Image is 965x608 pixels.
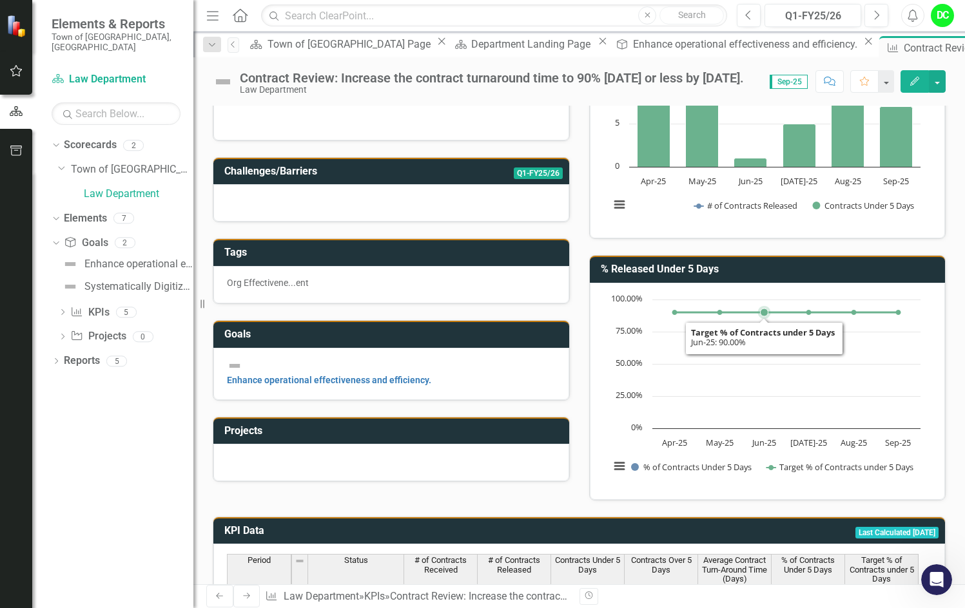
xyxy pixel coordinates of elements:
[616,325,643,336] text: 75.00%
[64,354,100,368] a: Reports
[82,422,92,432] button: Start recording
[688,175,716,187] text: May-25
[921,564,952,595] iframe: Intercom live chat
[227,375,431,385] a: Enhance operational effectiveness and efficiency.
[883,175,909,187] text: Sep-25
[631,461,753,473] button: Show % of Contracts Under 5 Days
[21,21,201,71] div: "will it create a chart on our landing page like the first KPI did?" It will have to be added man...
[240,85,744,95] div: Law Department
[84,258,193,270] div: Enhance operational effectiveness and efficiency.
[834,175,861,187] text: Aug-25
[71,162,193,177] a: Town of [GEOGRAPHIC_DATA]
[554,556,621,575] span: Contracts Under 5 Days
[37,7,57,28] img: Profile image for Walter
[851,310,856,315] path: Aug-25, 90. Target % of Contracts under 5 Days.
[885,437,911,448] text: Sep-25
[224,166,446,177] h3: Challenges/Barriers
[202,5,226,30] button: Home
[224,525,456,537] h3: KPI Data
[284,590,359,602] a: Law Department
[601,263,939,275] h3: % Released Under 5 Days
[615,160,619,171] text: 0
[616,357,643,368] text: 50.00%
[20,422,30,432] button: Upload attachment
[855,527,939,538] span: Last Calculated [DATE]
[848,556,915,584] span: Target % of Contracts under 5 Days
[705,437,733,448] text: May-25
[10,13,211,79] div: "will it create a chart on our landing page like the first KPI did?" It will have to be added man...
[610,196,629,214] button: View chart menu, Chart
[123,140,144,151] div: 2
[106,356,127,366] div: 5
[611,292,643,304] text: 100.00%
[685,81,718,167] path: May-25, 10. Contracts Under 5 Days.
[224,425,563,437] h3: Projects
[113,213,134,224] div: 7
[63,256,78,272] img: Not Defined
[61,422,72,432] button: Gif picker
[6,15,29,37] img: ClearPoint Strategy
[59,276,193,297] a: Systematically Digitize All Office Files
[265,589,569,604] div: » »
[895,310,901,315] path: Sep-25, 90. Target % of Contracts under 5 Days.
[226,5,249,28] div: Close
[115,237,135,248] div: 2
[21,88,201,151] div: "so are you saying that my Administrator should be creating these new KPI Data charts in the futu...
[11,395,247,417] textarea: Message…
[783,124,815,167] path: Jul-25, 5. Contracts Under 5 Days.
[21,168,201,193] div: Since I do not see Editors in your organization, an Admin should be fine
[641,175,666,187] text: Apr-25
[616,389,643,401] text: 25.00%
[10,160,248,211] div: Walter says…
[781,175,817,187] text: [DATE]-25
[760,309,768,316] path: Jun-25, 90. Target % of Contracts under 5 Days.
[812,200,915,211] button: Show Contracts Under 5 Days
[659,6,724,24] button: Search
[248,556,271,565] span: Period
[133,331,153,342] div: 0
[480,556,548,575] span: # of Contracts Released
[694,200,798,211] button: Show # of Contracts Released
[806,310,811,315] path: Jul-25, 90. Target % of Contracts under 5 Days.
[10,81,248,160] div: Walter says…
[227,358,242,374] img: Not Defined
[261,5,727,27] input: Search ClearPoint...
[84,281,193,292] div: Systematically Digitize All Office Files
[790,437,827,448] text: [DATE]-25
[64,138,117,153] a: Scorecards
[21,282,201,345] div: As the 3 charts are including all Goals, I would check with your Admin if new Goals will be autom...
[21,362,201,400] div: The Goal Snapshot in the Landing Page has the idea of including all Goals from that Scorecard
[364,590,385,602] a: KPIs
[59,254,193,274] a: Enhance operational effectiveness and efficiency.
[10,81,211,159] div: "so are you saying that my Administrator should be creating these new KPI Data charts in the futu...
[64,236,108,251] a: Goals
[766,461,915,473] button: Show Target % of Contracts under 5 Days
[701,556,768,584] span: Average Contract Turn-Around Time (Days)
[63,279,78,294] img: Not Defined
[840,437,866,448] text: Aug-25
[471,36,594,52] div: Department Landing Page
[10,354,211,408] div: The Goal Snapshot in the Landing Page has the idea of including all Goals from that Scorecard
[633,36,861,52] div: Enhance operational effectiveness and efficiency.
[770,75,808,89] span: Sep-25
[627,556,695,575] span: Contracts Over 5 Days
[765,4,861,27] button: Q1-FY25/26
[52,72,180,87] a: Law Department
[10,211,248,275] div: Diane says…
[603,32,927,225] svg: Interactive chart
[672,310,677,315] path: Apr-25, 90. Target % of Contracts under 5 Days.
[931,4,954,27] button: DC
[52,16,180,32] span: Elements & Reports
[615,117,619,128] text: 5
[70,305,109,320] a: KPIs
[717,310,722,315] path: May-25, 90. Target % of Contracts under 5 Days.
[603,32,932,225] div: Chart. Highcharts interactive chart.
[769,8,857,24] div: Q1-FY25/26
[10,354,248,418] div: Walter says…
[637,73,912,167] g: Contracts Under 5 Days, series 2 of 2. Bar series with 6 bars.
[774,556,842,575] span: % of Contracts Under 5 Days
[390,590,786,602] div: Contract Review: Increase the contract turnaround time to 90% [DATE] or less by [DATE].
[10,274,248,354] div: Walter says…
[46,211,248,265] div: is there anyway you could manually add a chart so this new KPI could be seen in a chart form too?
[750,437,775,448] text: Jun-25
